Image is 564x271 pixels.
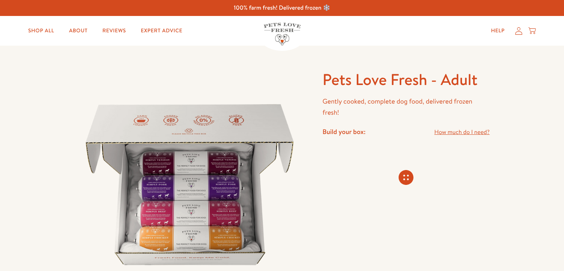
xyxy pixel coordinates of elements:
a: About [63,23,93,38]
a: Shop All [22,23,60,38]
a: Expert Advice [135,23,188,38]
a: Help [485,23,511,38]
h1: Pets Love Fresh - Adult [323,69,490,90]
svg: Connecting store [399,170,413,185]
p: Gently cooked, complete dog food, delivered frozen fresh! [323,96,490,118]
a: Reviews [96,23,132,38]
a: How much do I need? [434,127,489,137]
img: Pets Love Fresh [264,23,301,45]
h4: Build your box: [323,127,366,136]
